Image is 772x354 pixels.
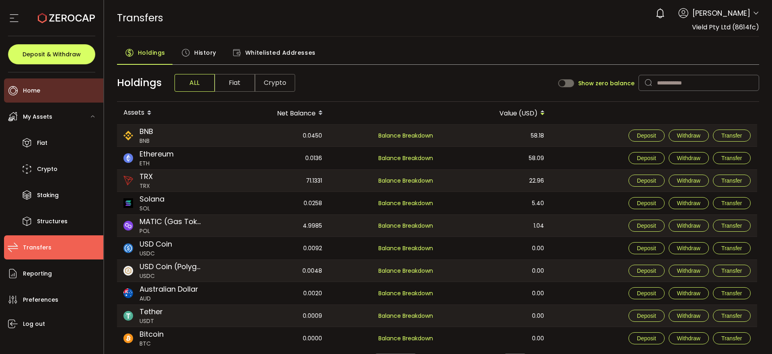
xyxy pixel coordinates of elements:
[628,175,664,187] button: Deposit
[218,106,329,120] div: Net Balance
[140,329,164,340] span: Bitcoin
[218,170,329,191] div: 71.1331
[713,310,751,322] button: Transfer
[669,152,709,164] button: Withdraw
[713,152,751,164] button: Transfer
[140,227,205,235] span: POL
[218,237,329,259] div: 0.0092
[677,200,700,206] span: Withdraw
[218,260,329,282] div: 0.0048
[218,305,329,327] div: 0.0009
[123,153,133,163] img: eth_portfolio.svg
[218,282,329,305] div: 0.0020
[440,327,550,350] div: 0.00
[378,267,433,275] span: Balance Breakdown
[123,311,133,321] img: usdt_portfolio.svg
[140,249,172,258] span: USDC
[440,125,550,146] div: 58.18
[669,310,709,322] button: Withdraw
[140,159,174,168] span: ETH
[117,11,163,25] span: Transfers
[123,266,133,276] img: zuPXiwguUFiBOIQyqLOiXsnnNitlx7q4LCwEbLHADjIpTka+Lip0HH8D0VTrd02z+wEAAAAASUVORK5CYII=
[637,335,656,342] span: Deposit
[628,242,664,254] button: Deposit
[140,204,164,213] span: SOL
[255,74,295,92] span: Crypto
[628,287,664,299] button: Deposit
[123,221,133,231] img: matic_polygon_portfolio.png
[123,333,133,343] img: btc_portfolio.svg
[677,335,700,342] span: Withdraw
[8,44,95,64] button: Deposit & Withdraw
[440,147,550,169] div: 58.09
[677,268,700,274] span: Withdraw
[628,332,664,344] button: Deposit
[23,294,58,306] span: Preferences
[628,310,664,322] button: Deposit
[677,132,700,139] span: Withdraw
[669,242,709,254] button: Withdraw
[140,306,163,317] span: Tether
[378,222,433,230] span: Balance Breakdown
[721,268,742,274] span: Transfer
[677,245,700,251] span: Withdraw
[637,177,656,184] span: Deposit
[440,170,550,191] div: 22.96
[123,176,133,185] img: trx_portfolio.png
[378,289,433,297] span: Balance Breakdown
[140,317,163,325] span: USDT
[732,315,772,354] iframe: Chat Widget
[378,334,433,343] span: Balance Breakdown
[669,130,709,142] button: Withdraw
[440,215,550,237] div: 1.04
[123,243,133,253] img: usdc_portfolio.svg
[637,268,656,274] span: Deposit
[578,80,634,86] span: Show zero balance
[440,237,550,259] div: 0.00
[677,222,700,229] span: Withdraw
[140,137,153,145] span: BNB
[140,284,198,294] span: Australian Dollar
[721,177,742,184] span: Transfer
[218,327,329,350] div: 0.0000
[23,85,40,97] span: Home
[218,215,329,237] div: 4.9985
[140,193,164,204] span: Solana
[378,177,433,185] span: Balance Breakdown
[677,290,700,296] span: Withdraw
[140,182,153,190] span: TRX
[23,318,45,330] span: Log out
[669,220,709,232] button: Withdraw
[713,242,751,254] button: Transfer
[637,155,656,161] span: Deposit
[669,332,709,344] button: Withdraw
[637,200,656,206] span: Deposit
[117,75,162,91] span: Holdings
[37,137,47,149] span: Fiat
[440,260,550,282] div: 0.00
[713,175,751,187] button: Transfer
[721,245,742,251] span: Transfer
[37,216,68,227] span: Structures
[378,154,433,162] span: Balance Breakdown
[123,198,133,208] img: sol_portfolio.png
[677,155,700,161] span: Withdraw
[140,148,174,159] span: Ethereum
[669,287,709,299] button: Withdraw
[721,155,742,161] span: Transfer
[140,239,172,249] span: USD Coin
[23,242,51,253] span: Transfers
[140,261,205,272] span: USD Coin (Polygon)
[637,245,656,251] span: Deposit
[628,265,664,277] button: Deposit
[140,216,205,227] span: MATIC (Gas Token)
[440,192,550,214] div: 5.40
[713,265,751,277] button: Transfer
[628,152,664,164] button: Deposit
[37,163,57,175] span: Crypto
[669,265,709,277] button: Withdraw
[669,197,709,209] button: Withdraw
[713,287,751,299] button: Transfer
[218,192,329,214] div: 0.0258
[440,305,550,327] div: 0.00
